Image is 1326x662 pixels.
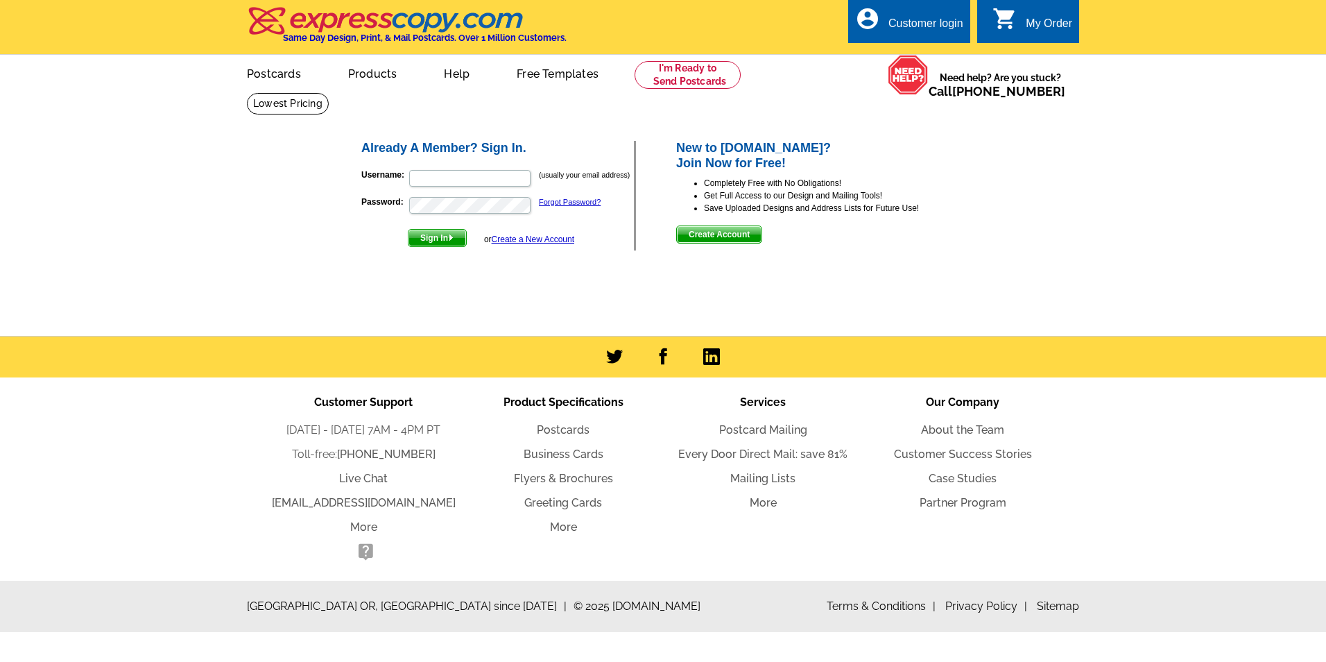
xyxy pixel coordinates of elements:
[740,396,786,409] span: Services
[264,422,463,439] li: [DATE] - [DATE] 7AM - 4PM PT
[408,230,466,246] span: Sign In
[920,496,1006,509] a: Partner Program
[326,56,420,89] a: Products
[539,171,630,179] small: (usually your email address)
[448,235,454,241] img: button-next-arrow-white.png
[855,6,880,31] i: account_circle
[678,448,847,461] a: Every Door Direct Mail: save 81%
[314,396,413,409] span: Customer Support
[894,448,1032,461] a: Customer Success Stories
[704,177,967,189] li: Completely Free with No Obligations!
[524,448,603,461] a: Business Cards
[676,141,967,171] h2: New to [DOMAIN_NAME]? Join Now for Free!
[225,56,323,89] a: Postcards
[283,33,567,43] h4: Same Day Design, Print, & Mail Postcards. Over 1 Million Customers.
[676,226,762,244] button: Create Account
[408,229,467,247] button: Sign In
[929,472,997,485] a: Case Studies
[264,446,463,463] li: Toll-free:
[1026,17,1072,37] div: My Order
[339,472,388,485] a: Live Chat
[361,141,634,156] h2: Already A Member? Sign In.
[704,189,967,202] li: Get Full Access to our Design and Mailing Tools!
[350,520,377,534] a: More
[921,423,1004,436] a: About the Team
[247,598,567,615] span: [GEOGRAPHIC_DATA] OR, [GEOGRAPHIC_DATA] since [DATE]
[337,448,436,461] a: [PHONE_NUMBER]
[1037,600,1079,613] a: Sitemap
[272,496,456,509] a: [EMAIL_ADDRESS][DOMAIN_NAME]
[550,520,577,534] a: More
[539,198,601,206] a: Forgot Password?
[929,84,1065,99] span: Call
[945,600,1027,613] a: Privacy Policy
[992,15,1072,33] a: shopping_cart My Order
[750,496,777,509] a: More
[574,598,700,615] span: © 2025 [DOMAIN_NAME]
[992,6,1017,31] i: shopping_cart
[514,472,613,485] a: Flyers & Brochures
[719,423,807,436] a: Postcard Mailing
[524,496,602,509] a: Greeting Cards
[888,17,963,37] div: Customer login
[503,396,623,409] span: Product Specifications
[422,56,492,89] a: Help
[952,84,1065,99] a: [PHONE_NUMBER]
[855,15,963,33] a: account_circle Customer login
[730,472,795,485] a: Mailing Lists
[704,202,967,214] li: Save Uploaded Designs and Address Lists for Future Use!
[926,396,999,409] span: Our Company
[537,423,589,436] a: Postcards
[361,196,408,208] label: Password:
[492,235,574,244] a: Create a New Account
[484,233,574,246] div: or
[361,169,408,181] label: Username:
[494,56,621,89] a: Free Templates
[677,226,761,243] span: Create Account
[888,55,929,95] img: help
[929,71,1072,99] span: Need help? Are you stuck?
[247,17,567,43] a: Same Day Design, Print, & Mail Postcards. Over 1 Million Customers.
[827,600,936,613] a: Terms & Conditions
